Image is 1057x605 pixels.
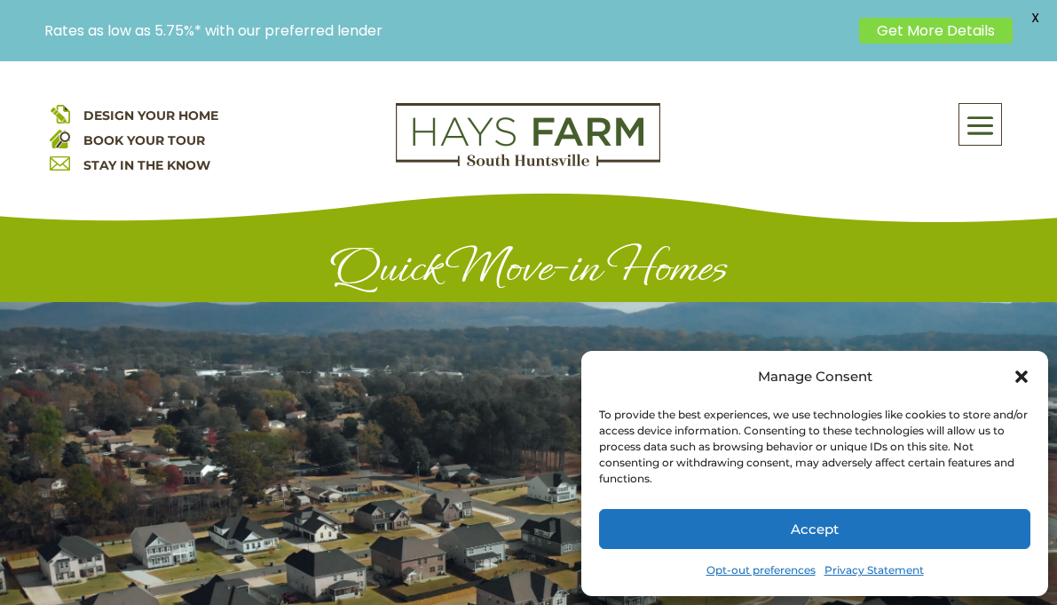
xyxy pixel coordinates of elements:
a: Opt-out preferences [706,558,816,583]
img: design your home [50,103,70,123]
img: Logo [396,103,660,167]
a: Get More Details [859,18,1013,44]
a: DESIGN YOUR HOME [83,107,218,123]
h1: Quick Move-in Homes [106,241,951,302]
a: Privacy Statement [824,558,924,583]
a: hays farm homes huntsville development [396,155,660,171]
div: To provide the best experiences, we use technologies like cookies to store and/or access device i... [599,407,1029,487]
div: Manage Consent [758,364,872,389]
p: Rates as low as 5.75%* with our preferred lender [44,22,850,39]
a: BOOK YOUR TOUR [83,132,205,148]
span: X [1022,4,1048,31]
img: book your home tour [50,128,70,148]
button: Accept [599,509,1030,549]
div: Close dialog [1013,368,1030,386]
a: STAY IN THE KNOW [83,157,210,173]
